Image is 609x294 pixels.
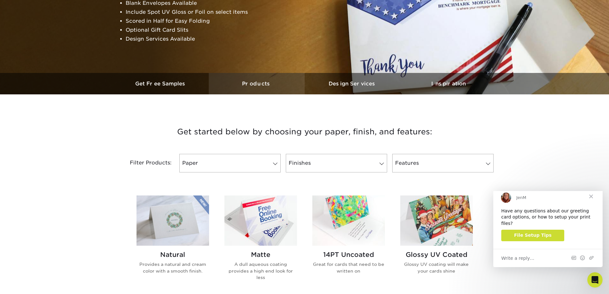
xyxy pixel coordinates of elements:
a: 14PT Uncoated Greeting Cards 14PT Uncoated Great for cards that need to be written on [312,195,385,291]
iframe: Google Customer Reviews [2,274,54,292]
p: Provides a natural and cream color with a smooth finish. [137,261,209,274]
img: Glossy UV Coated Greeting Cards [400,195,473,246]
p: Great for cards that need to be written on [312,261,385,274]
h3: Inspiration [401,81,496,87]
img: Natural Greeting Cards [137,195,209,246]
h3: Get started below by choosing your paper, finish, and features: [118,117,492,146]
a: Design Services [305,73,401,94]
a: Products [209,73,305,94]
div: Filter Products: [113,154,177,172]
a: Features [392,154,494,172]
li: Design Services Available [126,35,280,44]
h2: Matte [224,251,297,258]
img: 14PT Uncoated Greeting Cards [312,195,385,246]
h2: 14PT Uncoated [312,251,385,258]
a: File Setup Tips [8,39,71,50]
iframe: Intercom live chat message [493,191,603,267]
h3: Get Free Samples [113,81,209,87]
iframe: Intercom live chat [587,272,603,288]
li: Include Spot UV Gloss or Foil on select items [126,8,280,17]
li: Scored in Half for Easy Folding [126,17,280,26]
p: Glossy UV coating will make your cards shine [400,261,473,274]
span: File Setup Tips [21,42,58,47]
h2: Natural [137,251,209,258]
a: Natural Greeting Cards Natural Provides a natural and cream color with a smooth finish. [137,195,209,291]
h3: Products [209,81,305,87]
div: Have any questions about our greeting card options, or how to setup your print files? [8,17,101,36]
img: Matte Greeting Cards [224,195,297,246]
a: Matte Greeting Cards Matte A dull aqueous coating provides a high end look for less [224,195,297,291]
a: Get Free Samples [113,73,209,94]
img: New Product [193,195,209,215]
span: Write a reply… [8,63,41,71]
a: Finishes [286,154,387,172]
a: Paper [179,154,281,172]
p: A dull aqueous coating provides a high end look for less [224,261,297,281]
li: Optional Gift Card Slits [126,26,280,35]
h3: Design Services [305,81,401,87]
a: Inspiration [401,73,496,94]
h2: Glossy UV Coated [400,251,473,258]
a: Glossy UV Coated Greeting Cards Glossy UV Coated Glossy UV coating will make your cards shine [400,195,473,291]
